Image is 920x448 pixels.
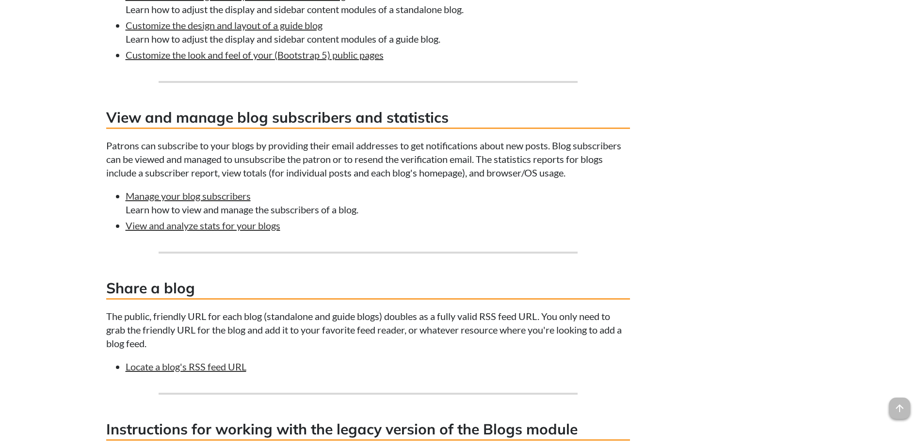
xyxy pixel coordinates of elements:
[126,361,246,372] a: Locate a blog's RSS feed URL
[889,399,910,410] a: arrow_upward
[126,220,280,231] a: View and analyze stats for your blogs
[889,398,910,419] span: arrow_upward
[106,419,630,441] h3: Instructions for working with the legacy version of the Blogs module
[126,190,251,202] a: Manage your blog subscribers
[106,309,630,350] p: The public, friendly URL for each blog (standalone and guide blogs) doubles as a fully valid RSS ...
[106,139,630,179] p: Patrons can subscribe to your blogs by providing their email addresses to get notifications about...
[106,107,630,129] h3: View and manage blog subscribers and statistics
[126,49,384,61] a: Customize the look and feel of your (Bootstrap 5) public pages
[126,189,630,216] li: Learn how to view and manage the subscribers of a blog.
[126,19,323,31] a: Customize the design and layout of a guide blog
[126,18,630,46] li: Learn how to adjust the display and sidebar content modules of a guide blog.
[106,278,630,300] h3: Share a blog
